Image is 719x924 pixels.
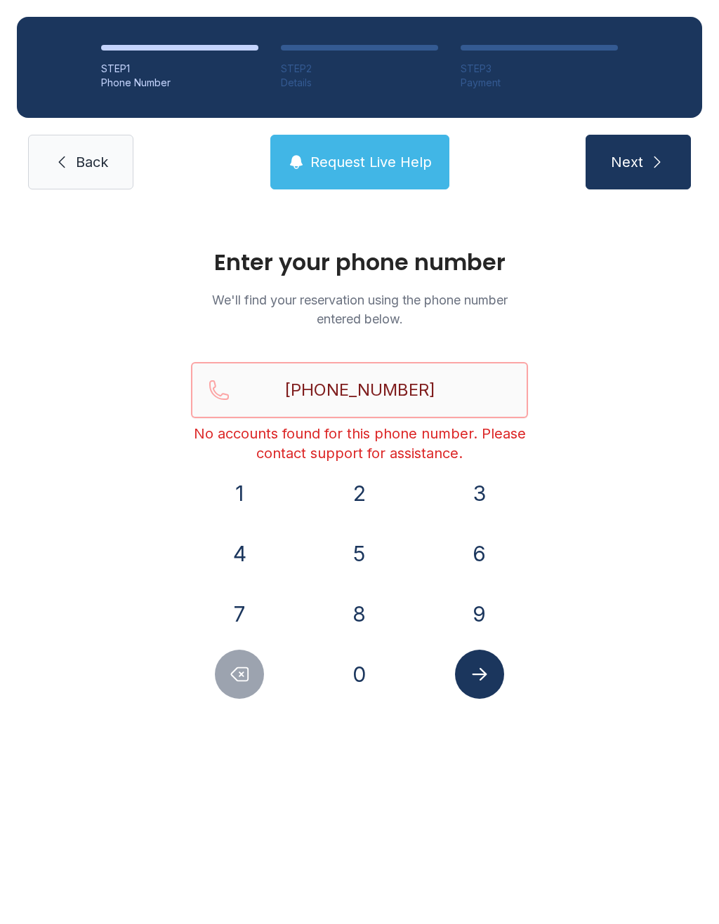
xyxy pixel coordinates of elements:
[461,76,618,90] div: Payment
[191,251,528,274] h1: Enter your phone number
[215,469,264,518] button: 1
[215,589,264,638] button: 7
[461,62,618,76] div: STEP 3
[310,152,432,172] span: Request Live Help
[101,62,258,76] div: STEP 1
[215,650,264,699] button: Delete number
[455,529,504,578] button: 6
[281,76,438,90] div: Details
[281,62,438,76] div: STEP 2
[191,424,528,463] div: No accounts found for this phone number. Please contact support for assistance.
[455,650,504,699] button: Submit lookup form
[191,362,528,418] input: Reservation phone number
[335,469,384,518] button: 2
[335,589,384,638] button: 8
[455,469,504,518] button: 3
[335,650,384,699] button: 0
[215,529,264,578] button: 4
[455,589,504,638] button: 9
[76,152,108,172] span: Back
[101,76,258,90] div: Phone Number
[191,290,528,328] p: We'll find your reservation using the phone number entered below.
[611,152,643,172] span: Next
[335,529,384,578] button: 5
